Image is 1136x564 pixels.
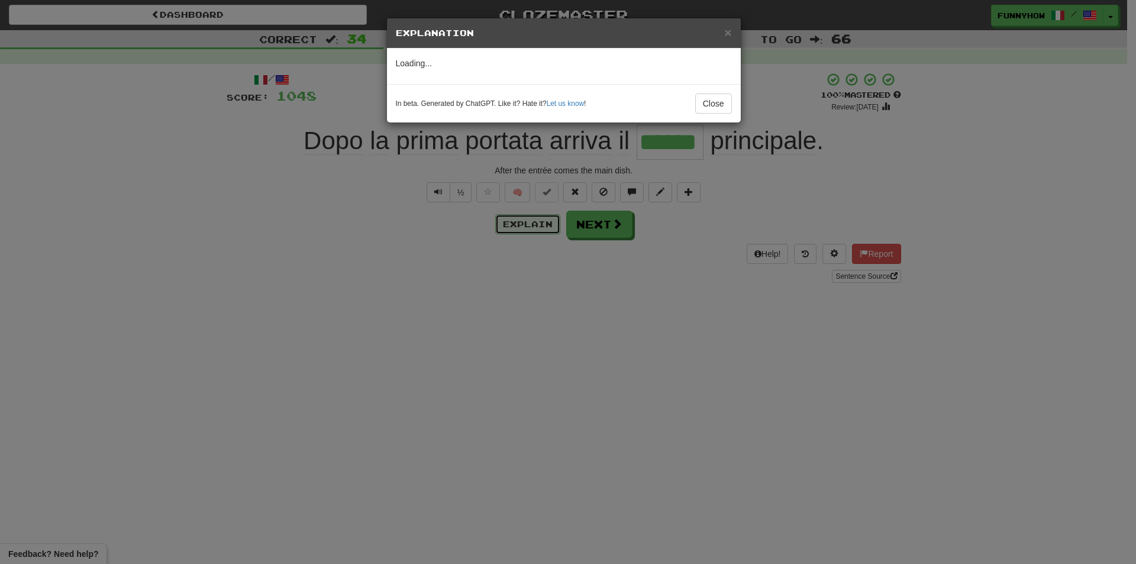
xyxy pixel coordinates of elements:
[695,94,732,114] button: Close
[396,99,586,109] small: In beta. Generated by ChatGPT. Like it? Hate it? !
[724,25,731,39] span: ×
[724,26,731,38] button: Close
[396,27,732,39] h5: Explanation
[547,99,584,108] a: Let us know
[396,57,732,69] p: Loading...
